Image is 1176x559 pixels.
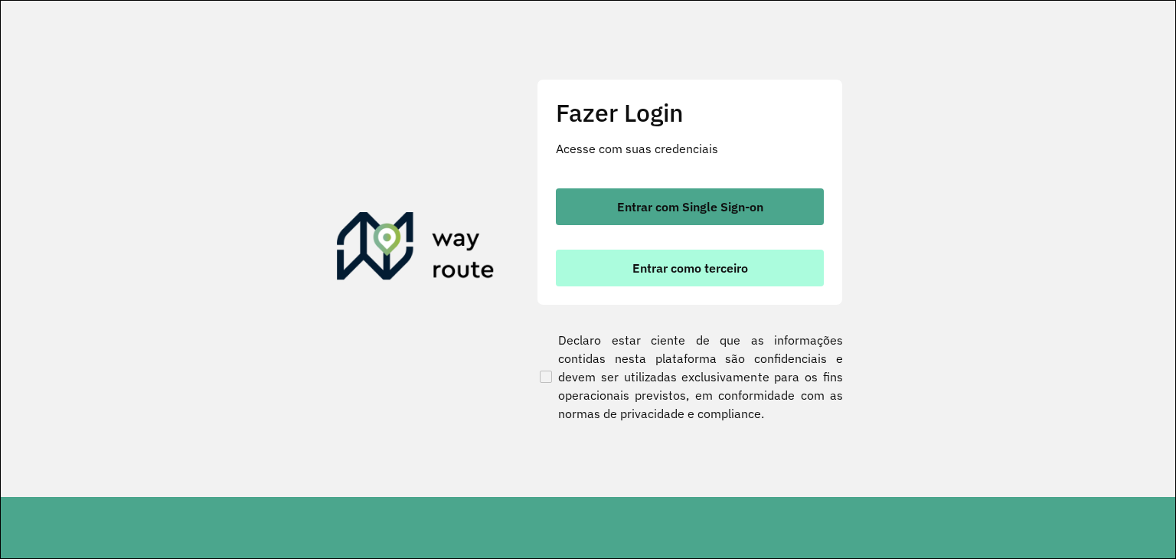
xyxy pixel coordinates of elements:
[556,188,824,225] button: button
[556,250,824,286] button: button
[632,262,748,274] span: Entrar como terceiro
[337,212,495,286] img: Roteirizador AmbevTech
[537,331,843,423] label: Declaro estar ciente de que as informações contidas nesta plataforma são confidenciais e devem se...
[556,139,824,158] p: Acesse com suas credenciais
[617,201,763,213] span: Entrar com Single Sign-on
[556,98,824,127] h2: Fazer Login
